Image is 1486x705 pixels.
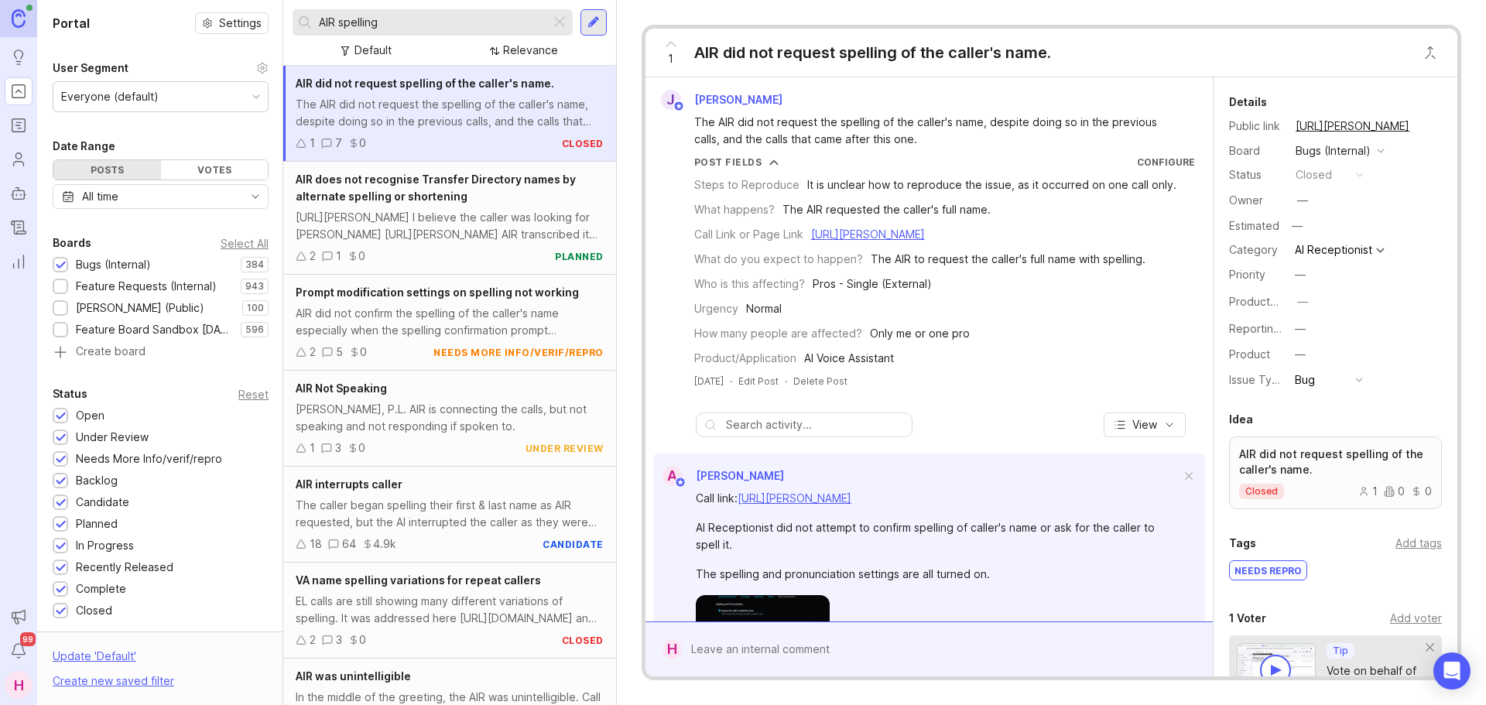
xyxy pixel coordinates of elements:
div: 2 [310,631,316,649]
a: VA name spelling variations for repeat callersEL calls are still showing many different variation... [283,563,616,659]
span: AIR Not Speaking [296,382,387,395]
div: Feature Requests (Internal) [76,278,217,295]
div: AIR did not confirm the spelling of the caller's name especially when the spelling confirmation p... [296,305,604,339]
div: 0 [1384,486,1405,497]
div: — [1297,293,1308,310]
div: Who is this affecting? [694,275,805,293]
span: [PERSON_NAME] [696,469,784,482]
div: Open [76,407,104,424]
a: Roadmaps [5,111,33,139]
p: 384 [245,258,264,271]
p: 596 [245,323,264,336]
a: AIR did not request spelling of the caller's name.closed100 [1229,436,1442,509]
div: A [663,466,683,486]
img: video-thumbnail-vote-d41b83416815613422e2ca741bf692cc.jpg [1237,643,1316,695]
label: Reporting Team [1229,322,1312,335]
a: Users [5,145,33,173]
div: needs more info/verif/repro [433,346,604,359]
div: J [661,90,681,110]
label: Product [1229,347,1270,361]
div: Only me or one pro [870,325,970,342]
div: Status [53,385,87,403]
div: 4.9k [373,536,396,553]
div: 7 [335,135,342,152]
div: Select All [221,239,269,248]
div: What do you expect to happen? [694,251,863,268]
div: candidate [543,538,604,551]
div: Posts [53,160,161,180]
a: AIR Not Speaking[PERSON_NAME], P.L. AIR is connecting the calls, but not speaking and not respond... [283,371,616,467]
a: Reporting [5,248,33,275]
a: A[PERSON_NAME] [653,466,784,486]
div: Idea [1229,410,1253,429]
div: 1 [336,248,341,265]
div: The AIR did not request the spelling of the caller's name, despite doing so in the previous calls... [694,114,1182,148]
a: Changelog [5,214,33,241]
div: In Progress [76,537,134,554]
p: 100 [247,302,264,314]
p: AIR did not request spelling of the caller's name. [1239,447,1432,477]
div: Planned [76,515,118,532]
div: Update ' Default ' [53,648,136,672]
div: AI Receptionist [1295,245,1372,255]
div: What happens? [694,201,775,218]
a: AIR interrupts callerThe caller began spelling their first & last name as AIR requested, but the ... [283,467,616,563]
div: 0 [360,344,367,361]
h1: Portal [53,14,90,33]
div: Add tags [1395,535,1442,552]
div: 5 [336,344,343,361]
div: Backlog [76,472,118,489]
span: AIR did not request spelling of the caller's name. [296,77,554,90]
div: Complete [76,580,126,597]
div: Default [354,42,392,59]
div: — [1295,320,1306,337]
button: Post Fields [694,156,779,169]
span: Settings [219,15,262,31]
div: — [1287,216,1307,236]
div: Needs More Info/verif/repro [76,450,222,467]
div: Pros - Single (External) [813,275,932,293]
button: Close button [1415,37,1446,68]
div: AI Receptionist did not attempt to confirm spelling of caller's name or ask for the caller to spe... [696,519,1180,553]
button: H [5,671,33,699]
div: 3 [335,440,341,457]
div: 64 [342,536,356,553]
div: 0 [1411,486,1432,497]
div: User Segment [53,59,128,77]
a: [URL][PERSON_NAME] [1291,116,1414,136]
div: 1 [310,440,315,457]
div: planned [555,250,604,263]
div: Tags [1229,534,1256,553]
button: Notifications [5,637,33,665]
div: Boards [53,234,91,252]
div: closed [562,137,604,150]
svg: toggle icon [243,190,268,203]
span: [PERSON_NAME] [694,93,782,106]
div: 18 [310,536,322,553]
img: member badge [674,477,686,488]
span: AIR was unintelligible [296,669,411,683]
a: J[PERSON_NAME] [652,90,795,110]
img: https://canny-assets.io/images/4f9c66a1efd7009597dbe6e40d88ebbd.png [696,595,830,672]
div: Owner [1229,192,1283,209]
div: 1 [1358,486,1378,497]
div: Create new saved filter [53,672,174,690]
button: View [1104,412,1186,437]
span: AIR interrupts caller [296,477,402,491]
div: Recently Released [76,559,173,576]
div: Call link: [696,490,1180,507]
a: AIR did not request spelling of the caller's name.The AIR did not request the spelling of the cal... [283,66,616,162]
a: [URL][PERSON_NAME] [738,491,851,505]
div: — [1295,266,1306,283]
div: Open Intercom Messenger [1433,652,1471,690]
div: Public link [1229,118,1283,135]
div: Board [1229,142,1283,159]
div: Everyone (default) [61,88,159,105]
div: Bugs (Internal) [76,256,151,273]
a: Ideas [5,43,33,71]
div: It is unclear how to reproduce the issue, as it occurred on one call only. [807,176,1176,193]
div: Steps to Reproduce [694,176,799,193]
span: View [1132,417,1157,433]
a: [URL][PERSON_NAME] [811,228,925,241]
